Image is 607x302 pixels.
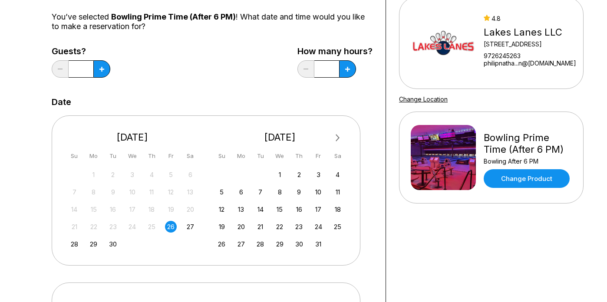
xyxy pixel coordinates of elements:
div: Choose Tuesday, September 30th, 2025 [107,238,119,250]
div: Bowling Prime Time (After 6 PM) [484,132,572,155]
div: Not available Wednesday, September 17th, 2025 [126,204,138,215]
div: Not available Saturday, September 20th, 2025 [185,204,196,215]
div: We [126,150,138,162]
div: Not available Saturday, September 13th, 2025 [185,186,196,198]
div: Choose Wednesday, October 8th, 2025 [274,186,286,198]
div: Mo [235,150,247,162]
div: Choose Saturday, September 27th, 2025 [185,221,196,233]
div: Choose Wednesday, October 29th, 2025 [274,238,286,250]
a: Change Location [399,95,448,103]
div: Fr [313,150,324,162]
div: Not available Wednesday, September 3rd, 2025 [126,169,138,181]
label: How many hours? [297,46,373,56]
div: [STREET_ADDRESS] [484,40,576,48]
div: Not available Tuesday, September 9th, 2025 [107,186,119,198]
div: Choose Wednesday, October 22nd, 2025 [274,221,286,233]
div: month 2025-10 [215,168,345,250]
div: Not available Thursday, September 18th, 2025 [146,204,158,215]
div: Not available Sunday, September 21st, 2025 [69,221,80,233]
div: Choose Friday, October 17th, 2025 [313,204,324,215]
div: Choose Saturday, October 11th, 2025 [332,186,343,198]
div: Not available Thursday, September 4th, 2025 [146,169,158,181]
div: Not available Wednesday, September 10th, 2025 [126,186,138,198]
div: Choose Saturday, October 4th, 2025 [332,169,343,181]
div: Choose Friday, October 31st, 2025 [313,238,324,250]
div: Not available Tuesday, September 2nd, 2025 [107,169,119,181]
a: Change Product [484,169,570,188]
div: Choose Sunday, October 12th, 2025 [216,204,228,215]
div: Choose Sunday, October 26th, 2025 [216,238,228,250]
div: Choose Saturday, October 18th, 2025 [332,204,343,215]
div: [DATE] [213,131,347,143]
div: Choose Thursday, October 16th, 2025 [293,204,305,215]
div: Not available Sunday, September 7th, 2025 [69,186,80,198]
div: Mo [88,150,99,162]
div: Th [293,150,305,162]
div: Choose Monday, October 6th, 2025 [235,186,247,198]
div: Choose Sunday, October 5th, 2025 [216,186,228,198]
div: Not available Monday, September 22nd, 2025 [88,221,99,233]
span: Bowling Prime Time (After 6 PM) [111,12,236,21]
label: Date [52,97,71,107]
div: Choose Thursday, October 23rd, 2025 [293,221,305,233]
div: Not available Saturday, September 6th, 2025 [185,169,196,181]
div: Choose Saturday, October 25th, 2025 [332,221,343,233]
div: Choose Thursday, October 2nd, 2025 [293,169,305,181]
div: You’ve selected ! What date and time would you like to make a reservation for? [52,12,373,31]
div: Not available Wednesday, September 24th, 2025 [126,221,138,233]
div: Choose Friday, October 24th, 2025 [313,221,324,233]
div: Not available Thursday, September 11th, 2025 [146,186,158,198]
div: Not available Tuesday, September 16th, 2025 [107,204,119,215]
div: Choose Wednesday, October 1st, 2025 [274,169,286,181]
div: [DATE] [65,131,200,143]
div: Tu [107,150,119,162]
div: Choose Thursday, October 30th, 2025 [293,238,305,250]
div: Not available Monday, September 15th, 2025 [88,204,99,215]
div: Choose Sunday, October 19th, 2025 [216,221,228,233]
div: Sa [332,150,343,162]
div: Choose Monday, October 13th, 2025 [235,204,247,215]
div: Not available Monday, September 1st, 2025 [88,169,99,181]
div: Not available Friday, September 19th, 2025 [165,204,177,215]
div: Su [69,150,80,162]
div: Not available Sunday, September 14th, 2025 [69,204,80,215]
div: Bowling After 6 PM [484,158,572,165]
div: Choose Friday, October 10th, 2025 [313,186,324,198]
div: Choose Tuesday, October 21st, 2025 [254,221,266,233]
div: Su [216,150,228,162]
div: Tu [254,150,266,162]
div: Choose Thursday, October 9th, 2025 [293,186,305,198]
div: Not available Friday, September 12th, 2025 [165,186,177,198]
div: 4.8 [484,15,576,22]
div: month 2025-09 [67,168,198,250]
div: Fr [165,150,177,162]
div: Sa [185,150,196,162]
div: We [274,150,286,162]
div: Choose Wednesday, October 15th, 2025 [274,204,286,215]
div: Not available Thursday, September 25th, 2025 [146,221,158,233]
div: 9726245263 [484,52,576,59]
div: Choose Monday, October 27th, 2025 [235,238,247,250]
div: Not available Friday, September 5th, 2025 [165,169,177,181]
div: Choose Tuesday, October 28th, 2025 [254,238,266,250]
div: Choose Tuesday, October 14th, 2025 [254,204,266,215]
div: Th [146,150,158,162]
div: Choose Tuesday, October 7th, 2025 [254,186,266,198]
a: philipnatha...n@[DOMAIN_NAME] [484,59,576,67]
div: Not available Tuesday, September 23rd, 2025 [107,221,119,233]
button: Next Month [331,131,345,145]
div: Choose Sunday, September 28th, 2025 [69,238,80,250]
div: Lakes Lanes LLC [484,26,576,38]
img: Lakes Lanes LLC [411,10,476,75]
div: Choose Friday, October 3rd, 2025 [313,169,324,181]
div: Choose Friday, September 26th, 2025 [165,221,177,233]
img: Bowling Prime Time (After 6 PM) [411,125,476,190]
div: Choose Monday, October 20th, 2025 [235,221,247,233]
div: Not available Monday, September 8th, 2025 [88,186,99,198]
div: Choose Monday, September 29th, 2025 [88,238,99,250]
label: Guests? [52,46,110,56]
